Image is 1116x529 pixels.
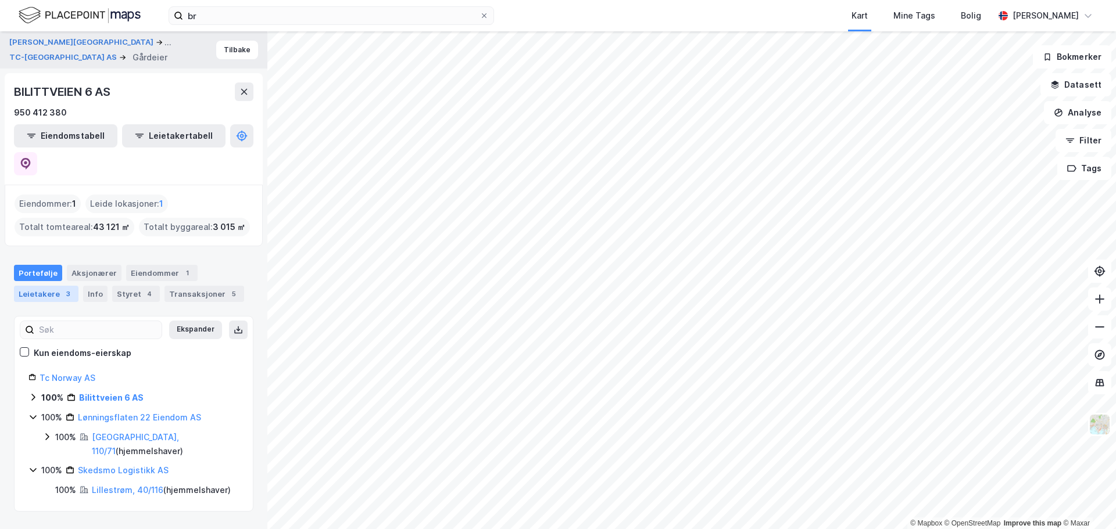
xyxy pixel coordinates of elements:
div: Bolig [961,9,981,23]
div: 4 [144,288,155,300]
button: [PERSON_NAME][GEOGRAPHIC_DATA] [9,35,156,49]
button: Eiendomstabell [14,124,117,147]
div: Totalt byggareal : [139,218,250,236]
a: [GEOGRAPHIC_DATA], 110/71 [92,432,179,456]
div: Kun eiendoms-eierskap [34,346,131,360]
button: Tilbake [216,41,258,59]
span: 43 121 ㎡ [93,220,130,234]
div: 100% [41,391,63,405]
button: Ekspander [169,321,222,339]
iframe: Chat Widget [1058,473,1116,529]
div: Styret [112,286,160,302]
a: OpenStreetMap [945,519,1001,527]
div: Info [83,286,108,302]
img: logo.f888ab2527a4732fd821a326f86c7f29.svg [19,5,141,26]
div: 100% [41,411,62,424]
div: Aksjonærer [67,265,121,281]
a: Bilittveien 6 AS [79,393,144,402]
div: 5 [228,288,239,300]
button: Filter [1056,129,1111,152]
div: ( hjemmelshaver ) [92,430,239,458]
div: Transaksjoner [164,286,244,302]
div: Kart [852,9,868,23]
button: Datasett [1040,73,1111,96]
button: TC-[GEOGRAPHIC_DATA] AS [9,52,119,63]
div: Leietakere [14,286,78,302]
div: Kontrollprogram for chat [1058,473,1116,529]
div: ( hjemmelshaver ) [92,483,231,497]
div: 950 412 380 [14,106,67,120]
div: Totalt tomteareal : [15,218,134,236]
div: 100% [55,483,76,497]
div: Eiendommer : [15,195,81,213]
span: 1 [72,197,76,211]
button: Analyse [1044,101,1111,124]
div: ... [164,35,171,49]
button: Bokmerker [1033,45,1111,69]
a: Mapbox [910,519,942,527]
a: Lønningsflaten 22 Eiendom AS [78,412,201,422]
a: Tc Norway AS [40,373,95,383]
a: Lillestrøm, 40/116 [92,485,163,495]
div: Mine Tags [893,9,935,23]
span: 3 015 ㎡ [213,220,245,234]
button: Tags [1057,157,1111,180]
div: 3 [62,288,74,300]
div: Portefølje [14,265,62,281]
img: Z [1089,413,1111,436]
div: BILITTVEIEN 6 AS [14,82,113,101]
div: 100% [41,463,62,477]
a: Skedsmo Logistikk AS [78,465,169,475]
div: 1 [181,267,193,279]
button: Leietakertabell [122,124,226,147]
div: [PERSON_NAME] [1013,9,1079,23]
div: Eiendommer [126,265,198,281]
input: Søk på adresse, matrikkel, gårdeiere, leietakere eller personer [183,7,480,24]
div: Gårdeier [133,51,167,64]
a: Improve this map [1004,519,1061,527]
div: 100% [55,430,76,444]
input: Søk [34,321,162,339]
span: 1 [159,197,163,211]
div: Leide lokasjoner : [85,195,168,213]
